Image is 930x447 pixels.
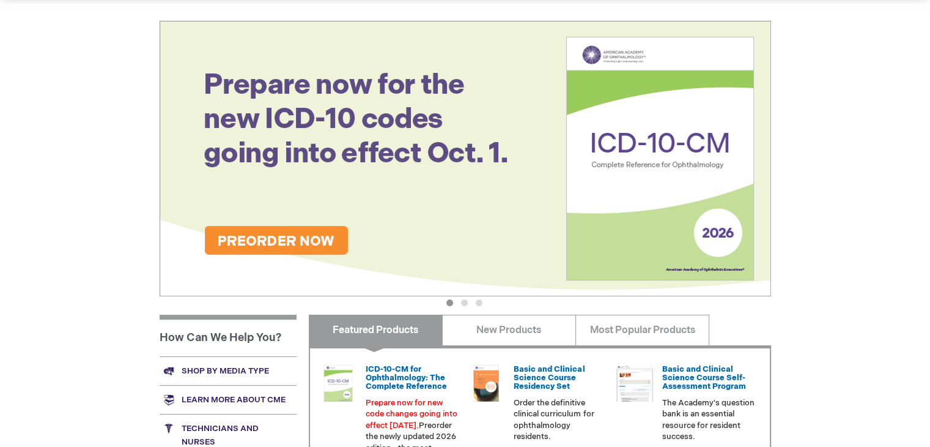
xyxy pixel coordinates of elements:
a: Learn more about CME [160,385,297,414]
button: 1 of 3 [446,299,453,306]
img: bcscself_20.jpg [616,365,653,402]
img: 02850963u_47.png [468,365,504,402]
button: 3 of 3 [476,299,482,306]
a: ICD-10-CM for Ophthalmology: The Complete Reference [366,364,447,392]
a: Basic and Clinical Science Course Residency Set [514,364,585,392]
h1: How Can We Help You? [160,315,297,356]
button: 2 of 3 [461,299,468,306]
a: Basic and Clinical Science Course Self-Assessment Program [662,364,746,392]
a: Featured Products [309,315,443,345]
p: Order the definitive clinical curriculum for ophthalmology residents. [514,397,607,443]
a: New Products [442,315,576,345]
font: Prepare now for new code changes going into effect [DATE]. [366,398,457,430]
p: The Academy's question bank is an essential resource for resident success. [662,397,755,443]
a: Shop by media type [160,356,297,385]
a: Most Popular Products [575,315,709,345]
img: 0120008u_42.png [320,365,356,402]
